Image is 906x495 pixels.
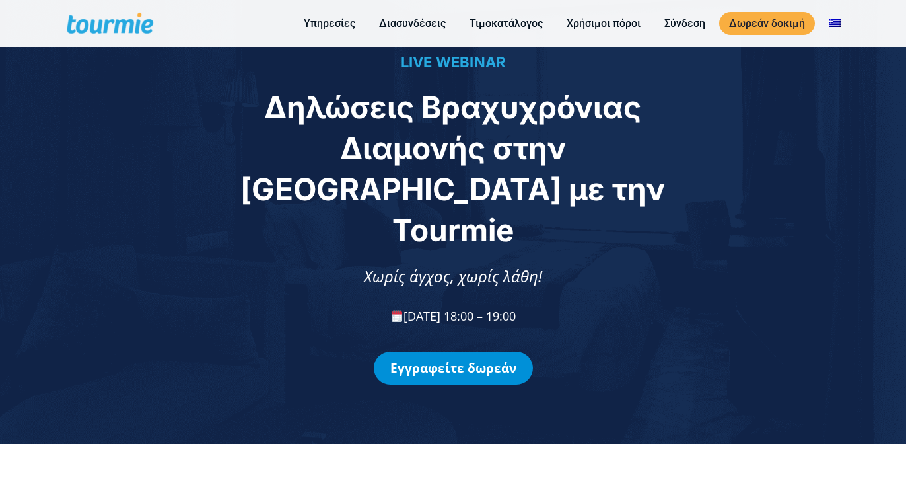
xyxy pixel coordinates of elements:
span: Δηλώσεις Βραχυχρόνιας Διαμονής στην [GEOGRAPHIC_DATA] με την Tourmie [240,89,665,248]
a: Διασυνδέσεις [369,15,456,32]
a: Δωρεάν δοκιμή [719,12,815,35]
span: Τηλέφωνο [258,54,311,68]
span: [DATE] 18:00 – 19:00 [390,308,516,324]
a: Εγγραφείτε δωρεάν [374,352,533,385]
a: Χρήσιμοι πόροι [557,15,650,32]
a: Υπηρεσίες [294,15,365,32]
a: Σύνδεση [654,15,715,32]
span: LIVE WEBINAR [401,54,506,71]
a: Τιμοκατάλογος [460,15,553,32]
span: Χωρίς άγχος, χωρίς λάθη! [364,265,542,287]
